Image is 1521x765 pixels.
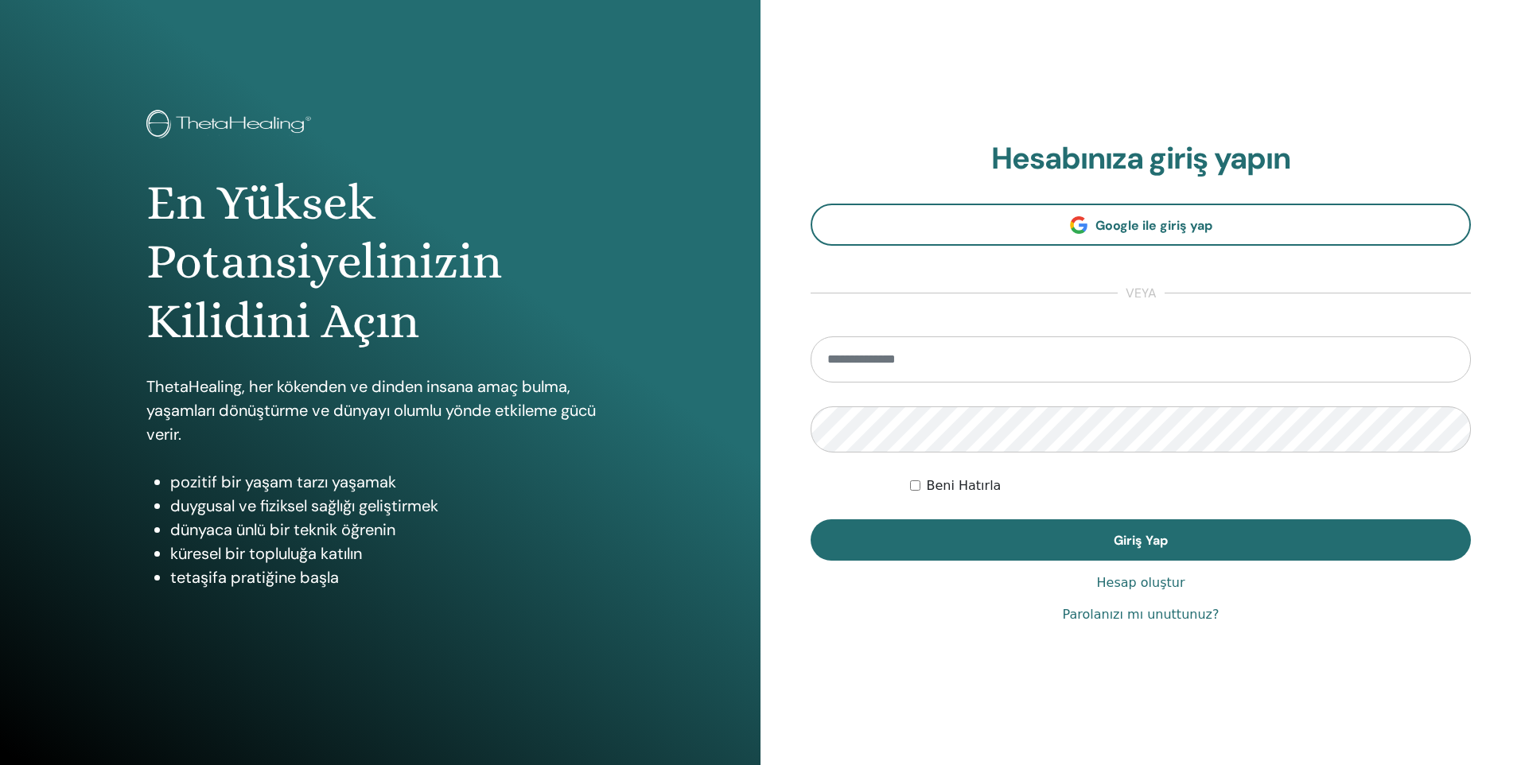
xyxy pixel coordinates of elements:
a: Google ile giriş yap [811,204,1471,246]
li: dünyaca ünlü bir teknik öğrenin [170,518,613,542]
div: Keep me authenticated indefinitely or until I manually logout [910,476,1472,495]
a: Parolanızı mı unuttunuz? [1063,605,1220,624]
span: veya [1118,284,1165,303]
h2: Hesabınıza giriş yapın [811,141,1471,177]
li: tetaşifa pratiğine başla [170,565,613,589]
span: Google ile giriş yap [1095,217,1212,234]
button: Giriş Yap [811,519,1471,561]
a: Hesap oluştur [1097,573,1185,592]
li: duygusal ve fiziksel sağlığı geliştirmek [170,494,613,518]
p: ThetaHealing, her kökenden ve dinden insana amaç bulma, yaşamları dönüştürme ve dünyayı olumlu yö... [146,375,613,446]
li: küresel bir topluluğa katılın [170,542,613,565]
span: Giriş Yap [1114,532,1168,549]
li: pozitif bir yaşam tarzı yaşamak [170,470,613,494]
label: Beni Hatırla [927,476,1002,495]
h1: En Yüksek Potansiyelinizin Kilidini Açın [146,173,613,351]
